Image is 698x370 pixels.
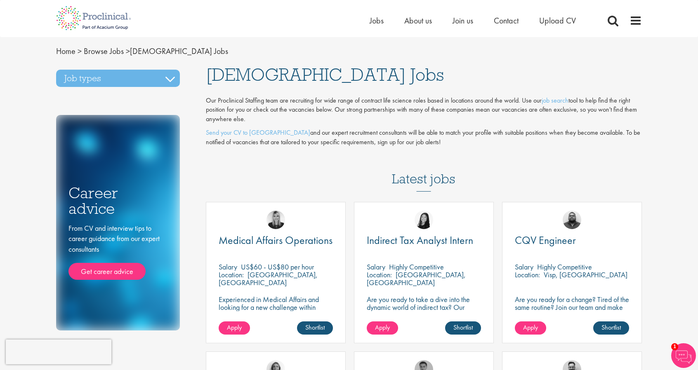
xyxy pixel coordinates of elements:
[219,262,237,272] span: Salary
[539,15,576,26] a: Upload CV
[389,262,444,272] p: Highly Competitive
[515,235,629,246] a: CQV Engineer
[367,235,481,246] a: Indirect Tax Analyst Intern
[367,321,398,335] a: Apply
[126,46,130,56] span: >
[515,233,576,247] span: CQV Engineer
[266,211,285,229] img: Janelle Jones
[206,63,444,86] span: [DEMOGRAPHIC_DATA] Jobs
[367,295,481,335] p: Are you ready to take a dive into the dynamic world of indirect tax? Our client is recruiting for...
[404,15,432,26] a: About us
[219,270,318,287] p: [GEOGRAPHIC_DATA], [GEOGRAPHIC_DATA]
[453,15,473,26] a: Join us
[219,235,333,246] a: Medical Affairs Operations
[515,270,540,279] span: Location:
[78,46,82,56] span: >
[542,96,568,105] a: job search
[219,233,332,247] span: Medical Affairs Operations
[206,128,310,137] a: Send your CV to [GEOGRAPHIC_DATA]
[68,185,167,217] h3: Career advice
[6,340,111,364] iframe: reCAPTCHA
[445,321,481,335] a: Shortlist
[544,270,627,279] p: Visp, [GEOGRAPHIC_DATA]
[84,46,124,56] a: breadcrumb link to Browse Jobs
[375,323,390,332] span: Apply
[68,223,167,280] div: From CV and interview tips to career guidance from our expert consultants
[515,321,546,335] a: Apply
[515,262,533,272] span: Salary
[297,321,333,335] a: Shortlist
[219,295,333,335] p: Experienced in Medical Affairs and looking for a new challenge within operations? Proclinical is ...
[367,270,392,279] span: Location:
[671,343,696,368] img: Chatbot
[415,211,433,229] img: Numhom Sudsok
[227,323,242,332] span: Apply
[367,262,385,272] span: Salary
[563,211,581,229] img: Ashley Bennett
[241,262,314,272] p: US$60 - US$80 per hour
[523,323,538,332] span: Apply
[671,343,678,350] span: 1
[515,295,629,319] p: Are you ready for a change? Tired of the same routine? Join our team and make your mark in the in...
[56,70,180,87] h3: Job types
[68,263,146,280] a: Get career advice
[367,233,473,247] span: Indirect Tax Analyst Intern
[206,96,642,124] p: Our Proclinical Staffing team are recruiting for wide range of contract life science roles based ...
[392,151,455,192] h3: Latest jobs
[367,270,466,287] p: [GEOGRAPHIC_DATA], [GEOGRAPHIC_DATA]
[56,46,228,56] span: [DEMOGRAPHIC_DATA] Jobs
[56,46,75,56] a: breadcrumb link to Home
[219,321,250,335] a: Apply
[537,262,592,272] p: Highly Competitive
[219,270,244,279] span: Location:
[593,321,629,335] a: Shortlist
[370,15,384,26] a: Jobs
[494,15,519,26] a: Contact
[206,128,642,147] p: and our expert recruitment consultants will be able to match your profile with suitable positions...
